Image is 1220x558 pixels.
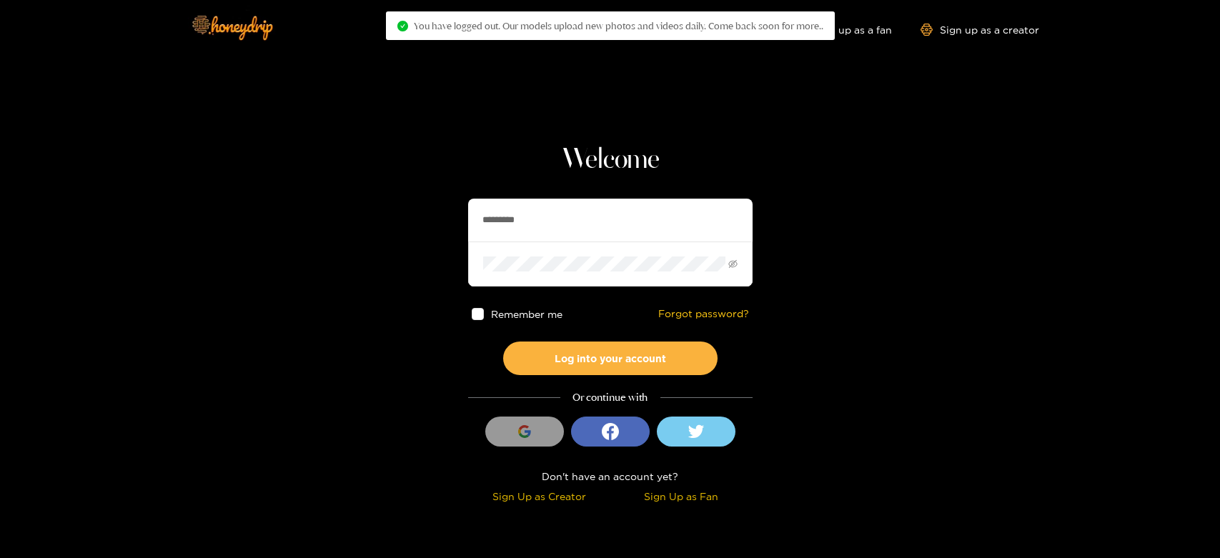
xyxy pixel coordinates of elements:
[921,24,1039,36] a: Sign up as a creator
[658,308,749,320] a: Forgot password?
[468,143,753,177] h1: Welcome
[503,342,718,375] button: Log into your account
[490,309,562,319] span: Remember me
[468,389,753,406] div: Or continue with
[614,488,749,504] div: Sign Up as Fan
[472,488,607,504] div: Sign Up as Creator
[728,259,738,269] span: eye-invisible
[414,20,823,31] span: You have logged out. Our models upload new photos and videos daily. Come back soon for more..
[468,468,753,484] div: Don't have an account yet?
[397,21,408,31] span: check-circle
[794,24,892,36] a: Sign up as a fan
